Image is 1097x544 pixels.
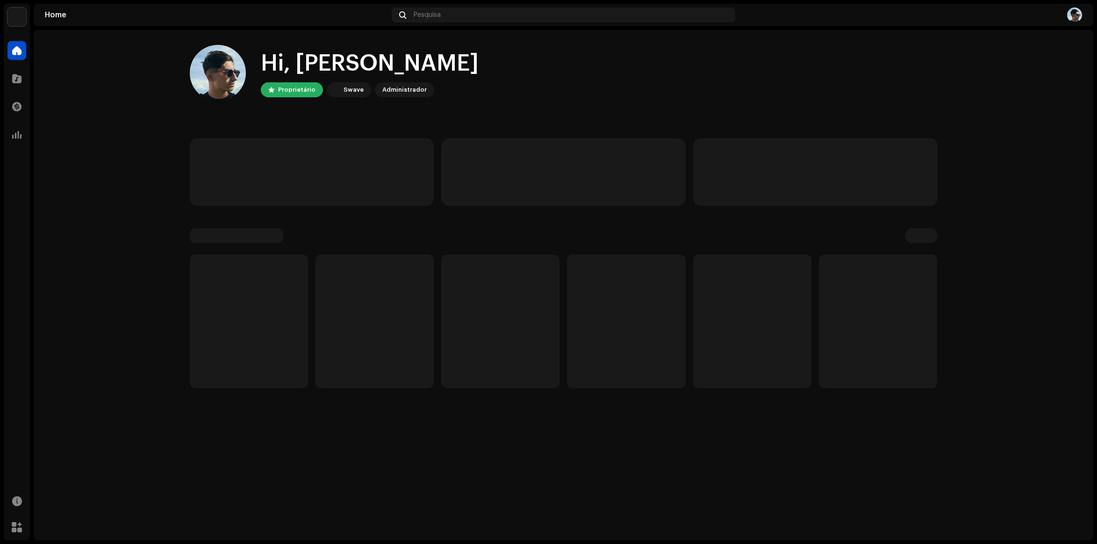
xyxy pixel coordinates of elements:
[382,84,427,95] div: Administrador
[7,7,26,26] img: 1710b61e-6121-4e79-a126-bcb8d8a2a180
[344,84,364,95] div: Swave
[45,11,388,19] div: Home
[1067,7,1082,22] img: 9c21d7f7-2eb9-4602-9d2e-ce11288c9e5d
[190,45,246,101] img: 9c21d7f7-2eb9-4602-9d2e-ce11288c9e5d
[278,84,315,95] div: Proprietário
[261,49,479,79] div: Hi, [PERSON_NAME]
[329,84,340,95] img: 1710b61e-6121-4e79-a126-bcb8d8a2a180
[414,11,441,19] span: Pesquisa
